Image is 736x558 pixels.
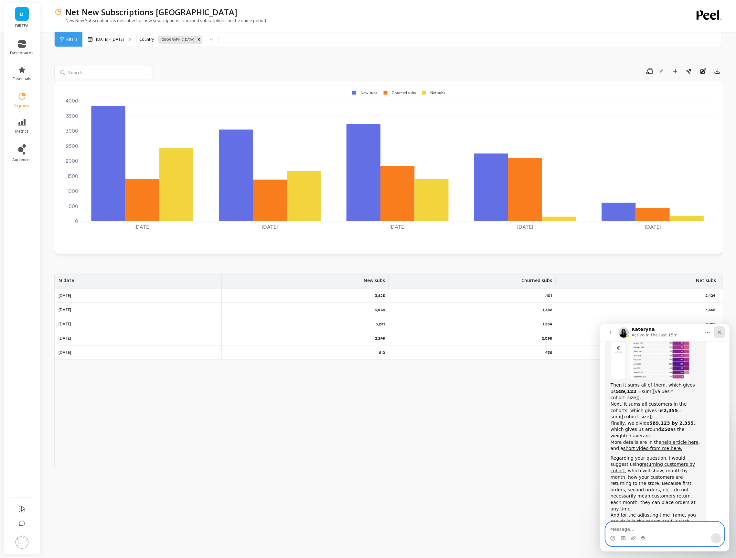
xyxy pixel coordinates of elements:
[545,350,552,355] p: 436
[195,36,202,44] div: Remove United Kingdom
[65,6,237,17] p: Net New Subscriptions UK
[543,322,552,327] p: 1,834
[543,293,552,298] p: 1,401
[14,104,30,109] span: explore
[375,336,385,341] p: 2,248
[15,129,29,134] span: metrics
[59,336,71,341] p: [DATE]
[696,273,716,284] p: Net subs
[706,322,717,327] p: 1,397
[705,293,717,298] p: 2,424
[10,50,34,56] span: dashboards
[54,66,153,79] input: Search
[54,17,266,23] p: New New Subscriptions is described as new subscriptions - churned subscriptions on the same period
[379,350,385,355] p: 612
[96,37,124,42] p: [DATE] - [DATE]
[59,307,71,312] p: [DATE]
[375,307,385,312] p: 3,044
[13,76,31,82] span: essentials
[706,307,717,312] p: 1,662
[158,36,195,44] div: [GEOGRAPHIC_DATA]
[521,273,552,284] p: Churned subs
[376,322,385,327] p: 3,231
[66,37,77,42] span: Filters
[59,293,71,298] p: [DATE]
[375,293,385,298] p: 3,825
[54,8,62,16] img: header icon
[600,324,730,552] iframe: Intercom live chat
[12,157,32,162] span: audiences
[59,322,71,327] p: [DATE]
[59,273,74,284] p: N date
[10,23,34,28] p: DIRTEA
[59,350,71,355] p: [DATE]
[542,336,552,341] p: 2,098
[20,10,24,18] span: D
[543,307,552,312] p: 1,382
[16,536,28,549] img: profile picture
[364,273,385,284] p: New subs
